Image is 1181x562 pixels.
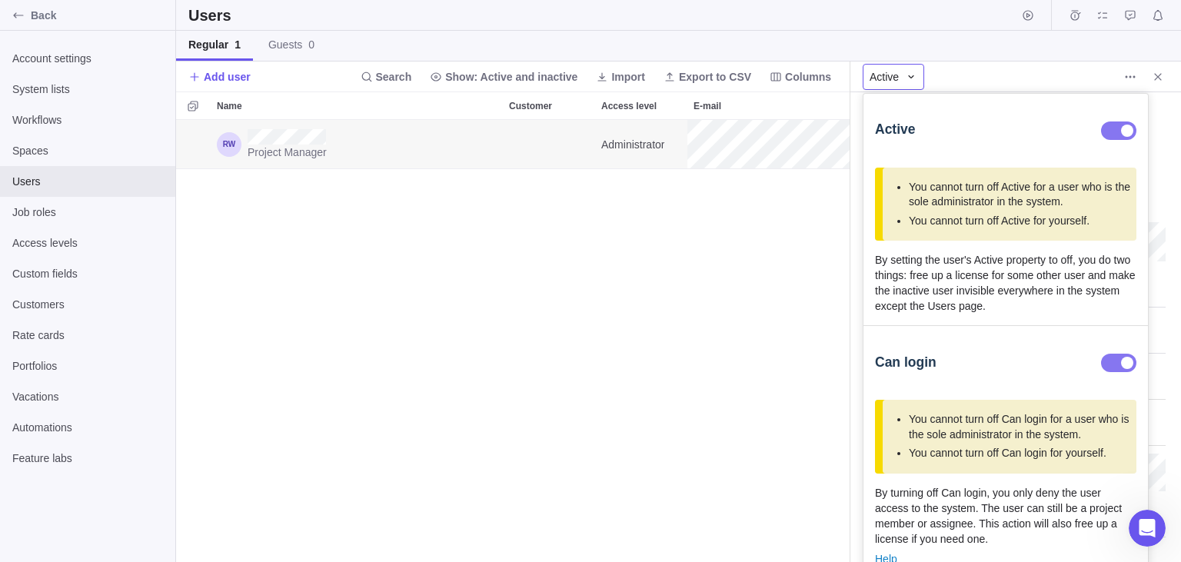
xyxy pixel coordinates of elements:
li: You cannot turn off Can login for yourself. [909,446,1130,461]
div: By setting the user's Active property to off, you do two things: free up a license for some other... [875,252,1136,314]
div: By turning off Can login, you only deny the user access to the system. The user can still be a pr... [875,485,1136,547]
div: Active [875,118,916,140]
li: You cannot turn off Active for yourself. [909,214,1130,229]
iframe: Intercom live chat [1129,510,1166,547]
span: Active [870,69,899,85]
li: You cannot turn off Active for a user who is the sole administrator in the system. [909,180,1130,210]
li: You cannot turn off Can login for a user who is the sole administrator in the system. [909,412,1130,442]
div: Can login [875,351,936,373]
